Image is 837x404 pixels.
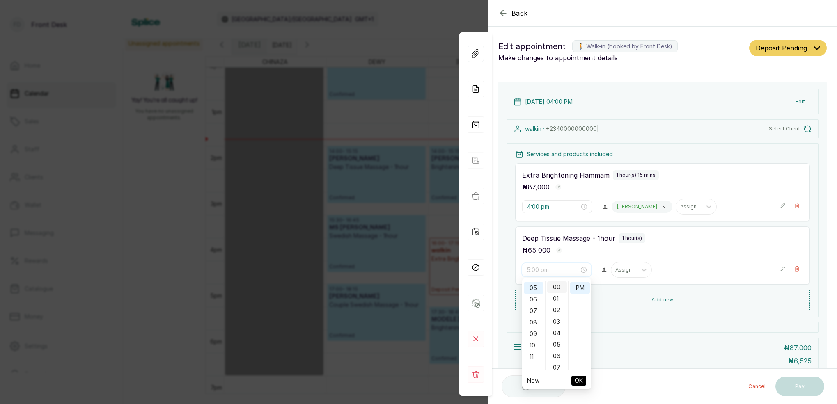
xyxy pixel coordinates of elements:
[742,377,772,396] button: Cancel
[547,339,567,350] div: 05
[617,203,657,210] p: [PERSON_NAME]
[546,125,599,132] span: +234 0000000000 |
[616,172,656,178] p: 1 hour(s) 15 mins
[789,94,812,109] button: Edit
[575,373,583,388] span: OK
[524,305,543,317] div: 07
[524,294,543,305] div: 06
[547,304,567,316] div: 02
[749,40,827,56] button: Deposit Pending
[527,150,613,158] p: Services and products included
[547,362,567,373] div: 07
[547,316,567,327] div: 03
[788,356,812,366] p: ₦
[498,40,566,53] span: Edit appointment
[502,375,566,397] button: Save
[547,350,567,362] div: 06
[527,377,539,384] a: Now
[547,293,567,304] div: 01
[527,202,580,211] input: Select time
[528,183,550,191] span: 87,000
[524,340,543,351] div: 10
[498,53,746,63] p: Make changes to appointment details
[570,282,590,294] div: PM
[511,8,528,18] span: Back
[522,245,550,255] p: ₦
[790,344,812,352] span: 87,000
[547,281,567,293] div: 00
[522,182,550,192] p: ₦
[756,43,807,53] span: Deposit Pending
[525,98,573,106] p: [DATE] 04:00 PM
[775,377,824,396] button: Pay
[515,290,810,310] button: Add new
[527,265,579,274] input: Select time
[794,357,812,365] span: 6,525
[524,351,543,363] div: 11
[572,40,678,52] label: 🚶 Walk-in (booked by Front Desk)
[522,170,610,180] p: Extra Brightening Hammam
[524,317,543,328] div: 08
[524,328,543,340] div: 09
[622,235,642,242] p: 1 hour(s)
[769,126,800,132] span: Select Client
[769,125,812,133] button: Select Client
[524,282,543,294] div: 05
[784,343,812,353] p: ₦
[525,125,599,133] p: walkin ·
[547,327,567,339] div: 04
[528,246,550,254] span: 65,000
[571,376,586,386] button: OK
[498,8,528,18] button: Back
[522,233,615,243] p: Deep Tissue Massage - 1hour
